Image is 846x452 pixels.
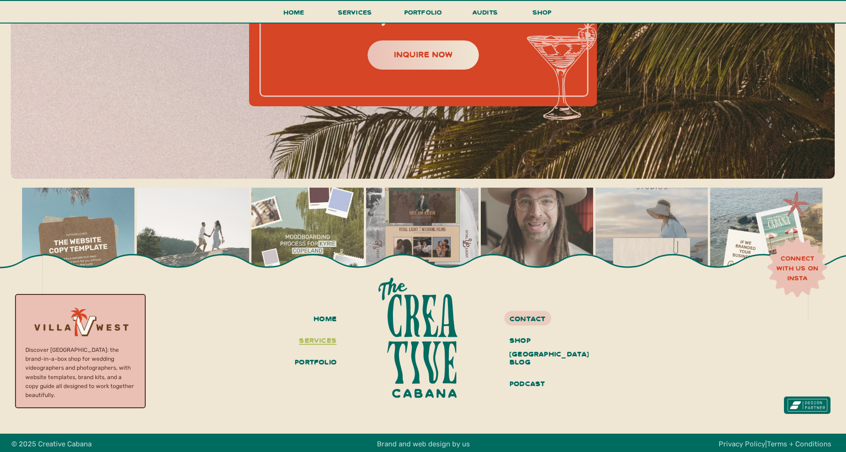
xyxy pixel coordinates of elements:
[509,355,580,371] a: blog
[509,333,580,349] a: shop [GEOGRAPHIC_DATA]
[25,346,135,394] p: Discover [GEOGRAPHIC_DATA]: the brand-in-a-box shop for wedding videographers and photographers, ...
[471,6,499,23] a: audits
[481,188,593,300] img: hello friends 👋 it’s Austin here, founder of Creative Cabana. it’s been a minute since I popped o...
[22,188,134,300] img: want to write a website that feels like you without breaking the bank? that’s the heart of our of...
[519,6,564,23] a: shop
[719,440,765,448] a: Privacy Policy
[767,440,831,448] a: Terms + Conditions
[771,254,823,282] a: connect with us on insta
[364,47,482,61] a: inquire now
[345,438,501,449] h3: Brand and web design by us
[509,311,580,324] a: contact
[715,438,835,449] h3: |
[595,188,708,300] img: llustrations + branding for @wanderedstudios 🤍For this one, we leaned into a organic, coastal vib...
[279,6,308,24] a: Home
[290,355,337,371] a: portfolio
[296,311,337,327] a: home
[251,188,364,300] img: Throwing it back to the moodboard for @kyriecopelandfilms 🤍 we wanted a brand that feels romantic...
[366,188,478,300] img: At Vital Light Films, Kevin creates cinematic wedding films that aren’t just watched, they’re fel...
[11,438,121,449] h3: © 2025 Creative Cabana
[509,376,580,392] a: podcast
[401,6,445,24] a: portfolio
[710,188,822,300] img: If we branded your biz…there would be signs 👀🤭💘 #brandesign #designstudio #brandingagency #brandi...
[137,188,249,300] img: years have passed but we’re still obsessing over the brand + website we created for @thesmiths.fi...
[338,8,372,16] span: services
[296,333,337,349] a: services
[335,6,375,24] a: services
